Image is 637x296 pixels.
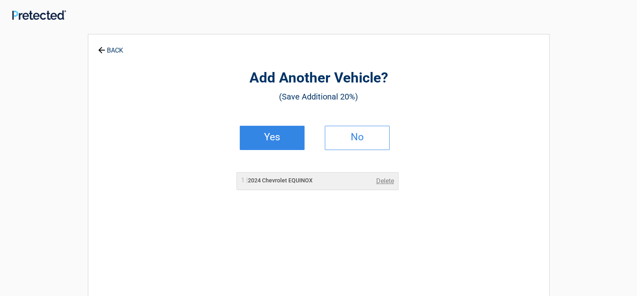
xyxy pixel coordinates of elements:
a: BACK [96,40,125,54]
h2: Add Another Vehicle? [133,69,505,88]
h2: Yes [248,134,296,140]
a: Delete [376,176,394,186]
h2: No [333,134,381,140]
span: 1 | [241,176,248,184]
h3: (Save Additional 20%) [133,90,505,104]
img: Main Logo [12,10,66,20]
h2: 2024 Chevrolet EQUINOX [241,176,313,185]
